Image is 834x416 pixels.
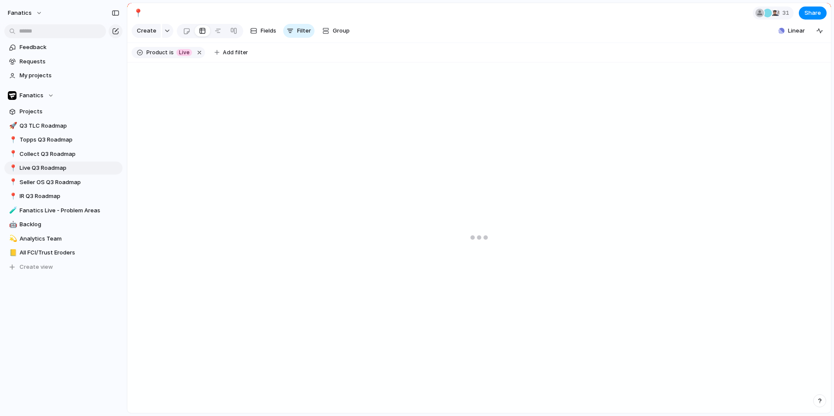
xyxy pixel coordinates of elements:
[4,176,122,189] a: 📍Seller OS Q3 Roadmap
[20,91,43,100] span: Fanatics
[4,162,122,175] a: 📍Live Q3 Roadmap
[8,135,17,144] button: 📍
[8,9,32,17] span: fanatics
[20,220,119,229] span: Backlog
[133,7,143,19] div: 📍
[261,26,276,35] span: Fields
[4,261,122,274] button: Create view
[4,204,122,217] a: 🧪Fanatics Live - Problem Areas
[318,24,354,38] button: Group
[4,119,122,132] a: 🚀Q3 TLC Roadmap
[9,248,15,258] div: 📒
[20,178,119,187] span: Seller OS Q3 Roadmap
[4,246,122,259] a: 📒All FCI/Trust Eroders
[804,9,821,17] span: Share
[8,206,17,215] button: 🧪
[788,26,805,35] span: Linear
[8,220,17,229] button: 🤖
[20,234,119,243] span: Analytics Team
[4,6,47,20] button: fanatics
[247,24,280,38] button: Fields
[4,218,122,231] a: 🤖Backlog
[799,7,827,20] button: Share
[20,135,119,144] span: Topps Q3 Roadmap
[146,49,168,56] span: Product
[175,48,194,57] button: Live
[4,148,122,161] a: 📍Collect Q3 Roadmap
[209,46,253,59] button: Add filter
[20,192,119,201] span: IR Q3 Roadmap
[131,6,145,20] button: 📍
[4,232,122,245] a: 💫Analytics Team
[9,234,15,244] div: 💫
[223,49,248,56] span: Add filter
[782,9,792,17] span: 31
[20,107,119,116] span: Projects
[8,164,17,172] button: 📍
[169,49,174,56] span: is
[8,192,17,201] button: 📍
[8,248,17,257] button: 📒
[333,26,350,35] span: Group
[4,190,122,203] a: 📍IR Q3 Roadmap
[4,89,122,102] button: Fanatics
[20,122,119,130] span: Q3 TLC Roadmap
[775,24,808,37] button: Linear
[9,177,15,187] div: 📍
[283,24,314,38] button: Filter
[9,163,15,173] div: 📍
[20,164,119,172] span: Live Q3 Roadmap
[20,57,119,66] span: Requests
[9,135,15,145] div: 📍
[9,220,15,230] div: 🤖
[9,205,15,215] div: 🧪
[132,24,161,38] button: Create
[20,71,119,80] span: My projects
[9,191,15,201] div: 📍
[179,49,189,56] span: Live
[4,105,122,118] a: Projects
[20,206,119,215] span: Fanatics Live - Problem Areas
[4,133,122,146] a: 📍Topps Q3 Roadmap
[20,263,53,271] span: Create view
[168,48,175,57] button: is
[8,150,17,158] button: 📍
[9,149,15,159] div: 📍
[4,41,122,54] a: Feedback
[8,178,17,187] button: 📍
[20,248,119,257] span: All FCI/Trust Eroders
[8,234,17,243] button: 💫
[8,122,17,130] button: 🚀
[4,69,122,82] a: My projects
[20,150,119,158] span: Collect Q3 Roadmap
[4,55,122,68] a: Requests
[20,43,119,52] span: Feedback
[9,121,15,131] div: 🚀
[297,26,311,35] span: Filter
[137,26,156,35] span: Create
